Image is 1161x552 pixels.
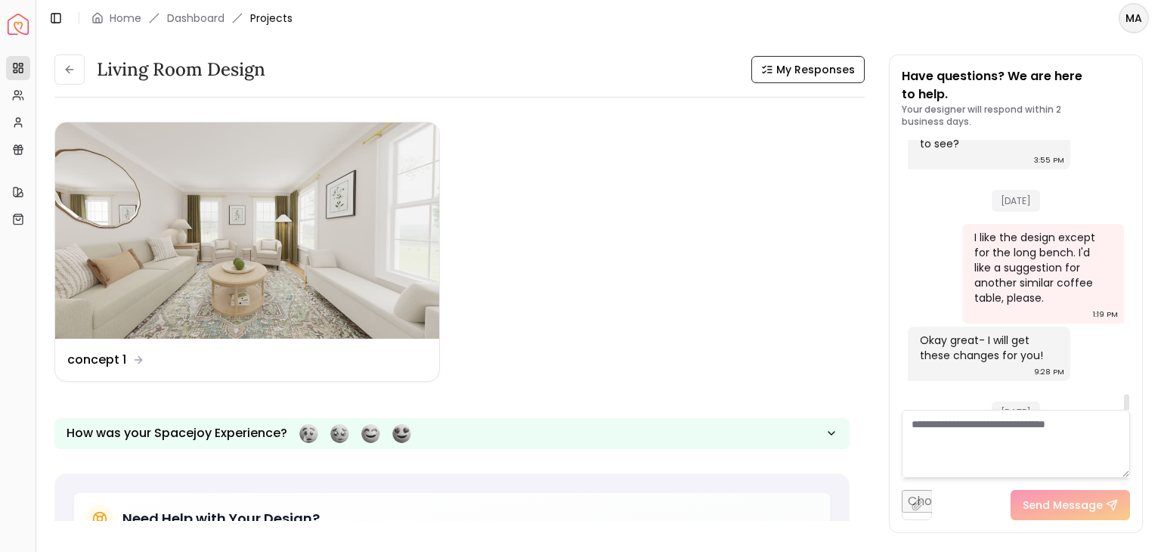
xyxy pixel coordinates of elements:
nav: breadcrumb [91,11,293,26]
span: My Responses [776,62,855,77]
div: 1:19 PM [1093,307,1118,322]
button: How was your Spacejoy Experience?Feeling terribleFeeling badFeeling goodFeeling awesome [54,418,850,449]
span: [DATE] [992,190,1040,212]
a: Dashboard [167,11,224,26]
img: concept 1 [55,122,439,339]
dd: concept 1 [67,351,126,369]
img: Spacejoy Logo [8,14,29,35]
span: MA [1120,5,1147,32]
span: Projects [250,11,293,26]
a: Home [110,11,141,26]
button: My Responses [751,56,865,83]
div: 9:28 PM [1034,364,1064,380]
p: Have questions? We are here to help. [902,67,1130,104]
div: I like the design except for the long bench. I'd like a suggestion for another similar coffee tab... [974,230,1110,305]
a: Spacejoy [8,14,29,35]
p: Your designer will respond within 2 business days. [902,104,1130,128]
a: concept 1concept 1 [54,122,440,382]
div: Okay great- I will get these changes for you! [920,333,1055,363]
h5: Need Help with Your Design? [122,508,320,529]
button: MA [1119,3,1149,33]
span: [DATE] [992,402,1040,423]
p: How was your Spacejoy Experience? [67,424,287,442]
div: 3:55 PM [1034,153,1064,168]
h3: Living Room design [97,57,265,82]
